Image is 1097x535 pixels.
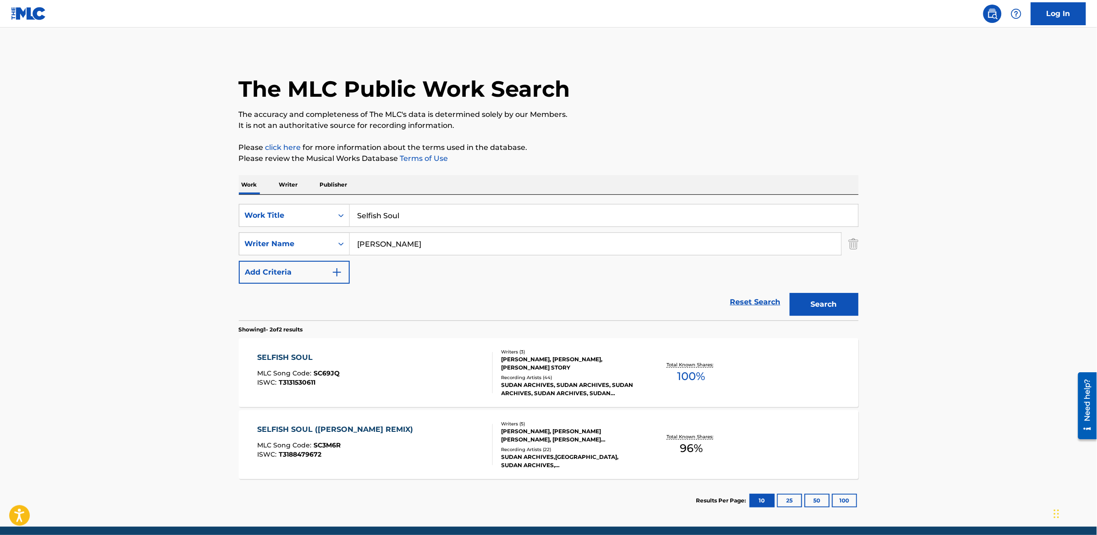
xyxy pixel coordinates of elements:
div: Work Title [245,210,327,221]
div: Help [1007,5,1025,23]
iframe: Resource Center [1071,369,1097,442]
p: Total Known Shares: [667,433,716,440]
img: Delete Criterion [849,232,859,255]
span: MLC Song Code : [257,441,314,449]
p: Work [239,175,260,194]
div: Recording Artists ( 44 ) [502,374,640,381]
button: Add Criteria [239,261,350,284]
a: Public Search [983,5,1002,23]
p: It is not an authoritative source for recording information. [239,120,859,131]
a: click here [265,143,301,152]
p: Please review the Musical Works Database [239,153,859,164]
span: MLC Song Code : [257,369,314,377]
div: SUDAN ARCHIVES,[GEOGRAPHIC_DATA], SUDAN ARCHIVES, [GEOGRAPHIC_DATA],SUDAN ARCHIVES, SUDAN ARCHIVE... [502,453,640,469]
div: Drag [1054,500,1059,528]
div: [PERSON_NAME], [PERSON_NAME] [PERSON_NAME], [PERSON_NAME] [PERSON_NAME], [PERSON_NAME], [PERSON_N... [502,427,640,444]
span: SC3M6R [314,441,341,449]
span: SC69JQ [314,369,340,377]
h1: The MLC Public Work Search [239,75,570,103]
div: Writers ( 5 ) [502,420,640,427]
div: Writers ( 3 ) [502,348,640,355]
span: T3188479672 [279,450,321,458]
a: Reset Search [726,292,785,312]
p: Publisher [317,175,350,194]
div: [PERSON_NAME], [PERSON_NAME], [PERSON_NAME] STORY [502,355,640,372]
button: 50 [805,494,830,507]
span: ISWC : [257,450,279,458]
p: Showing 1 - 2 of 2 results [239,325,303,334]
div: SUDAN ARCHIVES, SUDAN ARCHIVES, SUDAN ARCHIVES, SUDAN ARCHIVES, SUDAN ARCHIVES [502,381,640,397]
span: ISWC : [257,378,279,386]
button: 10 [750,494,775,507]
p: The accuracy and completeness of The MLC's data is determined solely by our Members. [239,109,859,120]
div: SELFISH SOUL [257,352,340,363]
a: Log In [1031,2,1086,25]
div: Writer Name [245,238,327,249]
span: T3131530611 [279,378,315,386]
iframe: Chat Widget [1051,491,1097,535]
button: 25 [777,494,802,507]
img: search [987,8,998,19]
img: MLC Logo [11,7,46,20]
img: help [1011,8,1022,19]
div: SELFISH SOUL ([PERSON_NAME] REMIX) [257,424,418,435]
form: Search Form [239,204,859,320]
p: Results Per Page: [696,496,749,505]
div: Recording Artists ( 22 ) [502,446,640,453]
button: Search [790,293,859,316]
p: Writer [276,175,301,194]
span: 100 % [678,368,706,385]
span: 96 % [680,440,703,457]
a: Terms of Use [398,154,448,163]
p: Total Known Shares: [667,361,716,368]
a: SELFISH SOUL ([PERSON_NAME] REMIX)MLC Song Code:SC3M6RISWC:T3188479672Writers (5)[PERSON_NAME], [... [239,410,859,479]
img: 9d2ae6d4665cec9f34b9.svg [331,267,342,278]
p: Please for more information about the terms used in the database. [239,142,859,153]
a: SELFISH SOULMLC Song Code:SC69JQISWC:T3131530611Writers (3)[PERSON_NAME], [PERSON_NAME], [PERSON_... [239,338,859,407]
button: 100 [832,494,857,507]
